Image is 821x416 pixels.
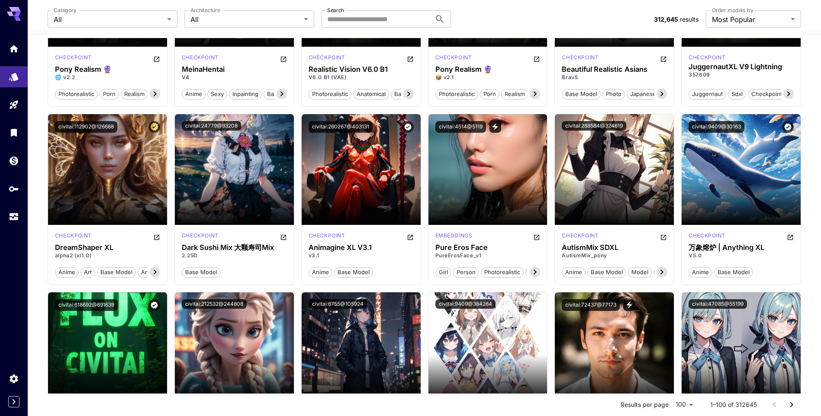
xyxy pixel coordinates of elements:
[309,121,373,133] button: civitai:260267@403131
[588,268,626,277] span: base model
[435,232,473,240] p: embeddings
[309,243,414,252] h3: Animagine XL V3.1
[309,54,345,64] div: SD 1.5
[602,88,625,99] button: photo
[207,88,227,99] button: sexy
[562,88,601,99] button: base model
[435,121,486,133] button: civitai:4514@5119
[787,232,794,242] button: Open in CivitAI
[562,243,667,252] h3: AutismMix SDXL
[280,232,287,242] button: Open in CivitAI
[435,65,541,74] h3: Pony Realism 🔮
[453,266,479,278] button: person
[562,299,620,311] button: civitai:72437@77173
[9,153,19,163] div: Wallet
[335,268,373,277] span: base model
[100,90,119,99] span: porn
[153,54,160,64] button: Open in CivitAI
[480,88,499,99] button: porn
[182,65,287,74] div: MeinaHentai
[660,54,667,64] button: Open in CivitAI
[309,65,414,74] div: Realistic Vision V6.0 B1
[309,268,332,277] span: anime
[748,88,786,99] button: checkpoint
[402,121,414,133] button: Verified working
[603,90,625,99] span: photo
[562,232,599,240] p: checkpoint
[562,232,599,242] div: Pony
[407,54,414,64] button: Open in CivitAI
[55,299,118,311] button: civitai:618692@691639
[689,266,712,278] button: anime
[182,88,206,99] button: anime
[435,252,541,259] p: PureErosFace_v1
[182,299,247,309] button: civitai:212532@244808
[623,299,635,311] button: View trigger words
[182,266,221,278] button: base model
[689,299,747,309] button: civitai:47085@55199
[55,88,98,99] button: photorealistic
[689,252,794,259] p: V5.0
[748,90,785,99] span: checkpoint
[8,396,19,407] button: Expand sidebar
[562,266,586,278] button: anime
[689,268,712,277] span: anime
[121,88,148,99] button: realism
[9,69,19,80] div: Models
[280,54,287,64] button: Open in CivitAI
[182,268,220,277] span: base model
[628,266,652,278] button: model
[208,90,227,99] span: sexy
[138,268,164,277] span: artstyle
[55,243,160,252] h3: DreamShaper XL
[481,268,523,277] span: photorealistic
[654,266,690,278] button: sdxl anime
[783,396,800,413] button: Go to next page
[80,266,95,278] button: art
[55,232,92,242] div: SDXL 1.0
[309,232,345,242] div: SDXL 1.0
[435,54,472,64] div: Pony
[562,65,667,74] h3: Beautiful Realistic Asians
[55,252,160,259] p: alpha2 (xl1.0)
[148,121,160,133] button: Certified Model – Vetted for best performance and includes a commercial license.
[782,121,794,133] button: Verified working
[354,90,389,99] span: anatomical
[55,54,92,61] p: checkpoint
[660,232,667,242] button: Open in CivitAI
[55,232,92,240] p: checkpoint
[526,268,555,277] span: concept
[689,54,725,61] div: SDXL Lightning
[182,232,219,240] p: checkpoint
[435,88,478,99] button: photorealistic
[55,65,160,74] h3: Pony Realism 🔮
[9,99,19,110] div: Playground
[654,16,678,23] span: 312,645
[54,6,77,14] label: Category
[562,54,599,61] p: checkpoint
[182,243,287,252] h3: Dark Sushi Mix 大颗寿司Mix
[407,232,414,242] button: Open in CivitAI
[309,232,345,240] p: checkpoint
[182,74,287,81] p: V4
[489,121,501,133] button: View trigger words
[81,268,95,277] span: art
[435,74,541,81] p: 📦 v2.1
[55,121,117,133] button: civitai:112902@126688
[627,90,659,99] span: japanese
[309,74,414,81] p: V6.0 B1 (VAE)
[309,266,332,278] button: anime
[182,232,219,242] div: SD 1.5
[391,90,429,99] span: base model
[309,88,351,99] button: photorealistic
[502,90,528,99] span: realism
[689,63,794,71] div: JuggernautXL V9 Lightning
[9,211,19,222] div: Usage
[148,299,160,311] button: Verified working
[689,54,725,61] p: checkpoint
[435,243,541,252] h3: Pure Eros Face
[182,54,219,61] p: checkpoint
